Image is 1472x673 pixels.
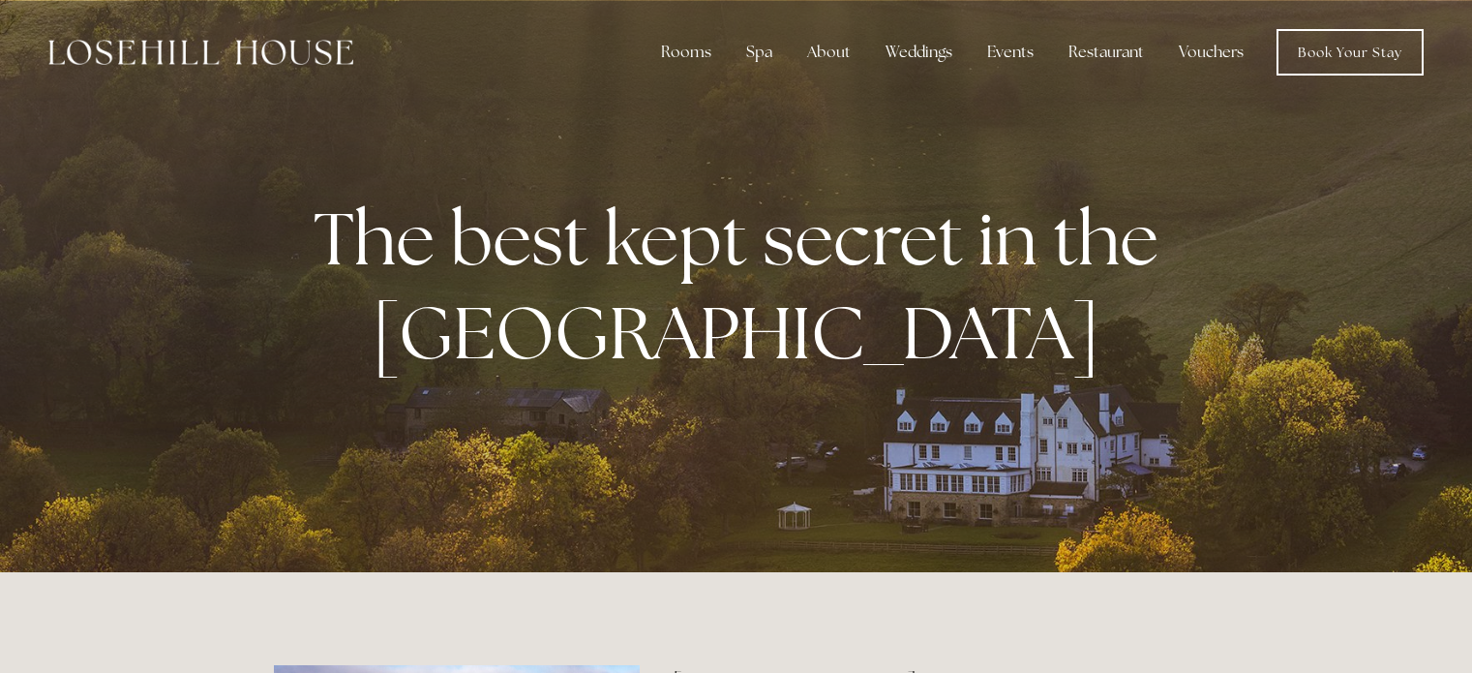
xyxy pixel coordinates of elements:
[1053,33,1159,72] div: Restaurant
[48,40,353,65] img: Losehill House
[972,33,1049,72] div: Events
[731,33,788,72] div: Spa
[314,191,1174,381] strong: The best kept secret in the [GEOGRAPHIC_DATA]
[646,33,727,72] div: Rooms
[1277,29,1424,76] a: Book Your Stay
[1163,33,1259,72] a: Vouchers
[792,33,866,72] div: About
[870,33,968,72] div: Weddings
